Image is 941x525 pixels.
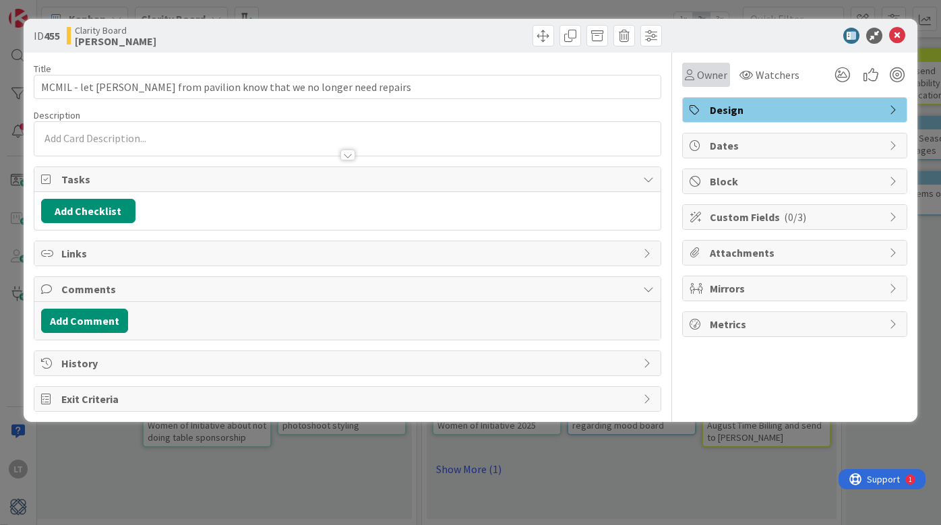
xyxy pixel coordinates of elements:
[710,316,882,332] span: Metrics
[61,281,636,297] span: Comments
[710,280,882,297] span: Mirrors
[710,102,882,118] span: Design
[34,109,80,121] span: Description
[756,67,799,83] span: Watchers
[61,245,636,261] span: Links
[784,210,806,224] span: ( 0/3 )
[41,309,128,333] button: Add Comment
[41,199,135,223] button: Add Checklist
[28,2,61,18] span: Support
[44,29,60,42] b: 455
[75,36,156,47] b: [PERSON_NAME]
[61,171,636,187] span: Tasks
[710,173,882,189] span: Block
[710,209,882,225] span: Custom Fields
[697,67,727,83] span: Owner
[34,28,60,44] span: ID
[710,137,882,154] span: Dates
[70,5,73,16] div: 1
[34,63,51,75] label: Title
[61,391,636,407] span: Exit Criteria
[34,75,661,99] input: type card name here...
[75,25,156,36] span: Clarity Board
[710,245,882,261] span: Attachments
[61,355,636,371] span: History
